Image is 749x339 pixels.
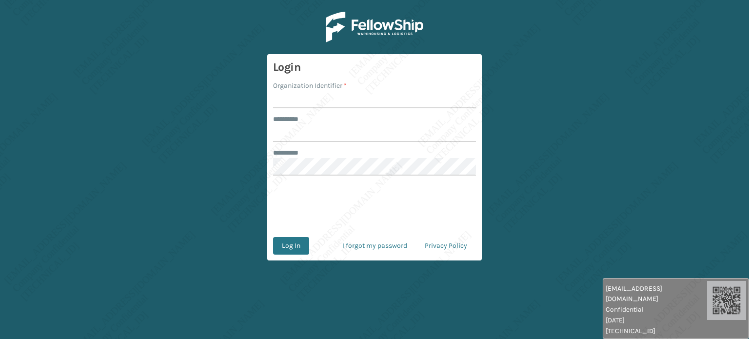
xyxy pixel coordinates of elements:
[326,12,423,42] img: Logo
[416,237,476,255] a: Privacy Policy
[606,315,707,325] span: [DATE]
[606,326,707,336] span: [TECHNICAL_ID]
[273,80,347,91] label: Organization Identifier
[606,283,707,304] span: [EMAIL_ADDRESS][DOMAIN_NAME]
[273,60,476,75] h3: Login
[300,187,449,225] iframe: reCAPTCHA
[334,237,416,255] a: I forgot my password
[273,237,309,255] button: Log In
[606,304,707,315] span: Confidential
